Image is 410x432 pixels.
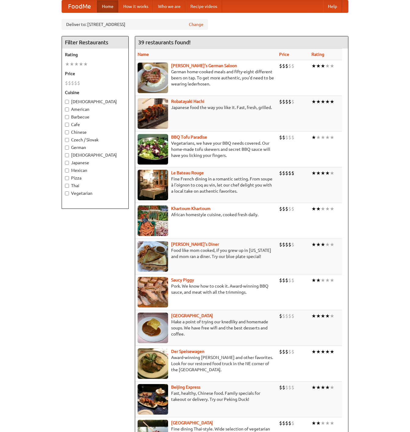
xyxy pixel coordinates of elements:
input: Vegetarian [65,191,69,195]
li: $ [71,80,74,86]
label: [DEMOGRAPHIC_DATA] [65,152,125,158]
li: $ [291,348,294,355]
li: ★ [321,348,325,355]
li: $ [291,134,294,141]
label: Cafe [65,122,125,128]
label: Thai [65,183,125,189]
label: Vegetarian [65,190,125,196]
li: $ [65,80,68,86]
h4: Filter Restaurants [62,36,128,49]
li: $ [279,348,282,355]
a: [PERSON_NAME]'s Diner [171,242,219,247]
li: ★ [325,277,330,284]
li: ★ [311,384,316,391]
p: Make a point of trying our knedlíky and homemade soups. We have free wifi and the best desserts a... [138,319,274,337]
li: $ [285,134,288,141]
img: esthers.jpg [138,63,168,93]
li: ★ [311,277,316,284]
li: $ [285,277,288,284]
a: Recipe videos [185,0,222,13]
li: $ [291,98,294,105]
li: $ [282,420,285,427]
li: $ [291,170,294,176]
input: Barbecue [65,115,69,119]
li: ★ [316,170,321,176]
input: Thai [65,184,69,188]
li: ★ [330,170,334,176]
li: $ [291,63,294,69]
li: ★ [325,384,330,391]
img: speisewagen.jpg [138,348,168,379]
li: $ [282,313,285,319]
li: $ [285,170,288,176]
b: Beijing Express [171,385,200,390]
li: $ [288,63,291,69]
li: ★ [316,241,321,248]
a: Der Speisewagen [171,349,204,354]
li: ★ [321,313,325,319]
li: $ [288,420,291,427]
img: tofuparadise.jpg [138,134,168,165]
li: ★ [321,241,325,248]
li: ★ [311,170,316,176]
li: $ [285,384,288,391]
a: Saucy Piggy [171,278,194,282]
li: $ [74,80,77,86]
li: ★ [330,134,334,141]
li: $ [291,313,294,319]
p: German home-cooked meals and fifty-eight different beers on tap. To get more authentic, you'd nee... [138,69,274,87]
label: Czech / Slovak [65,137,125,143]
b: Robatayaki Hachi [171,99,204,104]
a: Change [189,21,203,27]
li: ★ [70,61,74,67]
li: ★ [325,205,330,212]
img: robatayaki.jpg [138,98,168,129]
li: ★ [321,205,325,212]
p: Pork. We know how to cook it. Award-winning BBQ sauce, and meat with all the trimmings. [138,283,274,295]
input: Pizza [65,176,69,180]
b: BBQ Tofu Paradise [171,135,207,140]
li: ★ [330,63,334,69]
li: $ [285,313,288,319]
li: ★ [311,420,316,427]
li: ★ [74,61,79,67]
b: [PERSON_NAME]'s German Saloon [171,63,237,68]
li: $ [279,241,282,248]
input: [DEMOGRAPHIC_DATA] [65,153,69,157]
h5: Cuisine [65,89,125,96]
li: ★ [325,98,330,105]
li: $ [282,63,285,69]
img: bateaurouge.jpg [138,170,168,200]
img: beijing.jpg [138,384,168,415]
li: $ [288,348,291,355]
li: $ [282,134,285,141]
li: $ [282,205,285,212]
b: [GEOGRAPHIC_DATA] [171,313,213,318]
li: ★ [321,98,325,105]
img: czechpoint.jpg [138,313,168,343]
li: ★ [325,170,330,176]
p: Japanese food the way you like it. Fast, fresh, grilled. [138,104,274,111]
li: ★ [325,134,330,141]
input: Mexican [65,169,69,172]
li: ★ [311,205,316,212]
li: $ [288,205,291,212]
li: ★ [316,420,321,427]
li: $ [282,170,285,176]
li: ★ [330,241,334,248]
li: ★ [325,63,330,69]
b: Le Bateau Rouge [171,170,204,175]
li: $ [68,80,71,86]
p: Fine French dining in a romantic setting. From soupe à l'oignon to coq au vin, let our chef delig... [138,176,274,194]
label: Mexican [65,167,125,173]
a: FoodMe [62,0,97,13]
li: ★ [325,348,330,355]
li: $ [279,420,282,427]
a: Home [97,0,118,13]
a: [GEOGRAPHIC_DATA] [171,420,213,425]
h5: Rating [65,52,125,58]
input: Chinese [65,130,69,134]
li: $ [291,420,294,427]
li: $ [279,170,282,176]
